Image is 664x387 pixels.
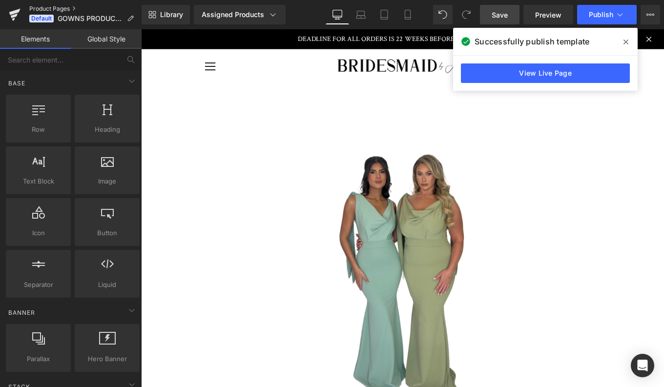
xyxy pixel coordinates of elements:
img: Bridesmaidbyjb [216,27,374,57]
button: Undo [433,5,453,24]
span: Heading [78,124,137,135]
div: Assigned Products [202,10,278,20]
span: Hero Banner [78,354,137,364]
button: Redo [456,5,476,24]
a: New Library [142,5,190,24]
span: Button [78,228,137,238]
a: View Live Page [461,63,630,83]
span: Parallax [9,354,68,364]
button: More [641,5,660,24]
span: Publish [589,11,613,19]
span: Separator [9,280,68,290]
a: Laptop [349,5,373,24]
a: Product Pages [29,5,142,13]
a: Tablet [373,5,396,24]
a: Global Style [71,29,142,49]
span: Row [9,124,68,135]
button: Publish [577,5,637,24]
a: Mobile [396,5,419,24]
span: Save [492,10,508,20]
a: Preview [523,5,573,24]
span: GOWNS PRODUCT PAGE [58,15,123,22]
span: Preview [535,10,561,20]
span: Base [7,79,26,88]
span: Text Block [9,176,68,186]
span: Banner [7,308,36,317]
div: Open Intercom Messenger [631,354,654,377]
a: Desktop [326,5,349,24]
span: Successfully publish template [475,36,589,47]
span: Library [160,10,183,19]
span: Image [78,176,137,186]
span: Icon [9,228,68,238]
span: Liquid [78,280,137,290]
span: Default [29,15,54,22]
